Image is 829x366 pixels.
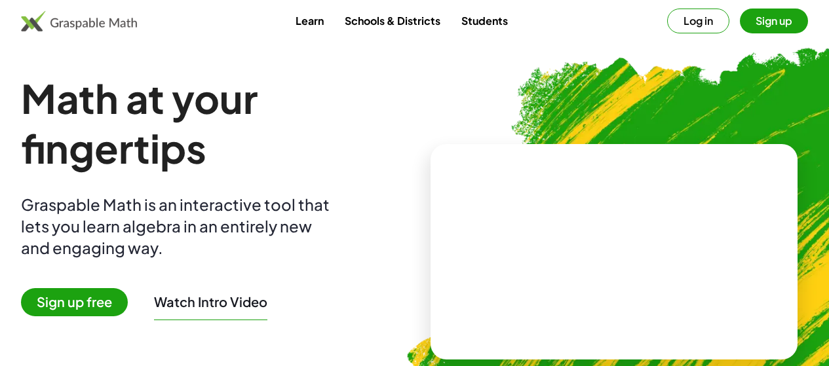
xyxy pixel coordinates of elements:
span: Sign up free [21,288,128,316]
video: What is this? This is dynamic math notation. Dynamic math notation plays a central role in how Gr... [516,202,712,301]
h1: Math at your fingertips [21,73,410,173]
button: Log in [667,9,729,33]
a: Learn [285,9,334,33]
a: Students [451,9,518,33]
button: Sign up [740,9,808,33]
div: Graspable Math is an interactive tool that lets you learn algebra in an entirely new and engaging... [21,194,336,259]
button: Watch Intro Video [154,293,267,310]
a: Schools & Districts [334,9,451,33]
